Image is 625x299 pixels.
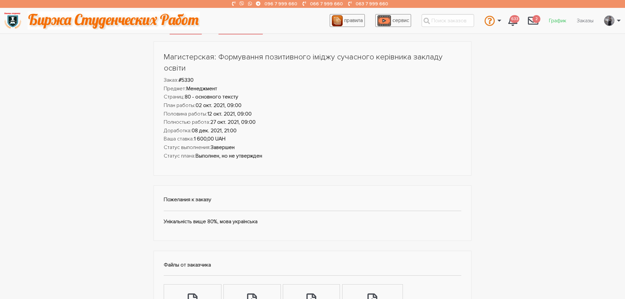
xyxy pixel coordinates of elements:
[310,1,343,7] a: 066 7 999 660
[503,12,523,30] a: 633
[356,1,388,7] a: 063 7 999 660
[164,85,462,93] li: Предмет:
[164,93,462,101] li: Страниц:
[211,144,235,151] strong: Завершен
[196,102,241,109] strong: 02 окт. 2021, 09:00
[164,135,462,143] li: Ваша ставка:
[164,143,462,152] li: Статус выполнения:
[544,14,572,27] a: График
[164,152,462,160] li: Статус плана:
[192,127,237,134] strong: 08 дек. 2021, 21:00
[330,14,365,27] a: правила
[196,153,262,159] strong: Выполнен, но не утвержден
[164,110,462,118] li: Половина работы:
[510,15,519,23] span: 633
[154,185,472,241] div: Унікальність вище 80%, мова українська
[164,127,462,135] li: Доработка:
[194,136,225,142] strong: 1 600,00 UAH
[207,111,252,117] strong: 12 окт. 2021, 09:00
[185,94,238,100] strong: 80 - основного тексту
[164,262,211,268] strong: Файлы от заказчика
[523,12,544,30] a: 2
[178,77,194,83] strong: #5330
[332,15,343,26] img: agreement_icon-feca34a61ba7f3d1581b08bc946b2ec1ccb426f67415f344566775c155b7f62c.png
[164,196,211,203] strong: Пожелания к заказу
[164,118,462,127] li: Полностью работа:
[4,11,22,30] img: logo-135dea9cf721667cc4ddb0c1795e3ba8b7f362e3d0c04e2cc90b931989920324.png
[164,101,462,110] li: План работы:
[210,119,256,125] strong: 27 окт. 2021, 09:00
[392,17,409,24] span: сервис
[28,11,200,30] img: motto-2ce64da2796df845c65ce8f9480b9c9d679903764b3ca6da4b6de107518df0fe.gif
[344,17,363,24] span: правила
[164,76,462,85] li: Заказ:
[572,14,599,27] a: Заказы
[604,15,614,26] img: 20171208_160937.jpg
[375,14,411,27] a: сервис
[422,14,474,27] input: Поиск заказов
[186,85,217,92] strong: Менеджмент
[377,15,391,26] img: play_icon-49f7f135c9dc9a03216cfdbccbe1e3994649169d890fb554cedf0eac35a01ba8.png
[532,15,540,23] span: 2
[164,52,462,74] h1: Магистерская: Формування позитивного іміджу сучасного керівника закладу освіти
[264,1,297,7] a: 096 7 999 660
